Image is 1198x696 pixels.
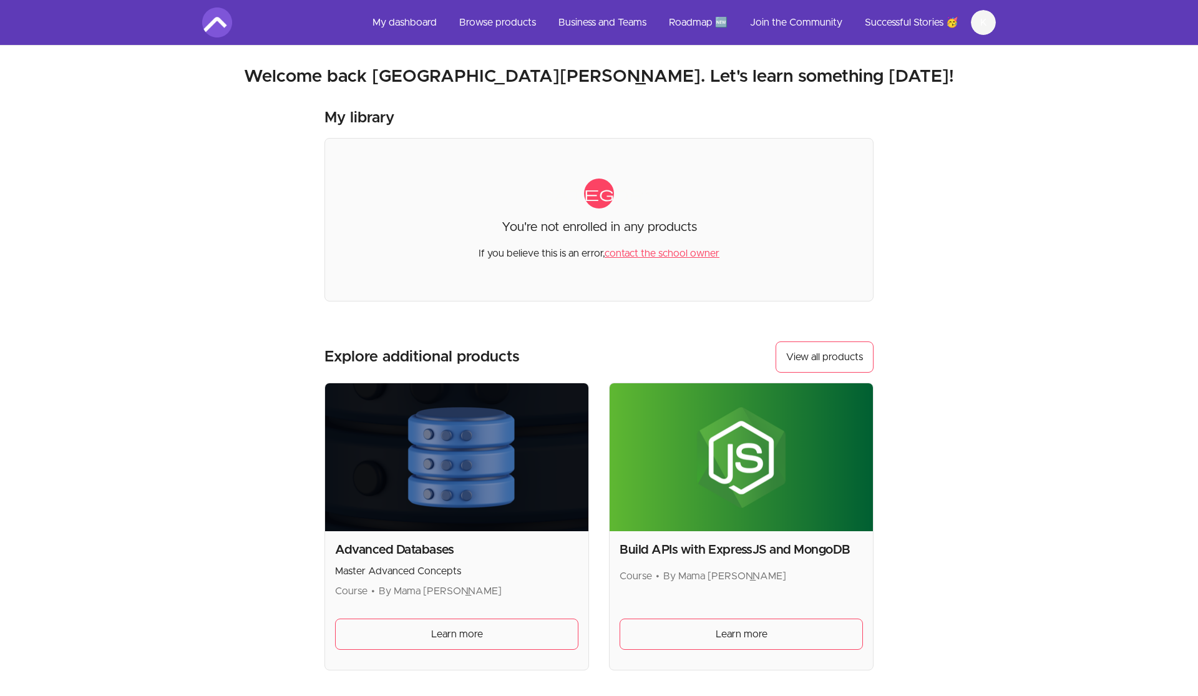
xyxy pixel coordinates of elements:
span: Course [335,586,368,596]
span: • [656,571,660,581]
a: Business and Teams [548,7,656,37]
img: Product image for Advanced Databases [325,383,588,531]
span: • [371,586,375,596]
span: By Mama [PERSON_NAME] [663,571,786,581]
span: Learn more [716,627,767,642]
a: Join the Community [740,7,852,37]
a: Learn more [335,619,578,650]
a: Roadmap 🆕 [659,7,738,37]
a: My dashboard [363,7,447,37]
span: Learn more [431,627,483,642]
span: By Mama [PERSON_NAME] [379,586,502,596]
h2: Welcome back [GEOGRAPHIC_DATA][PERSON_NAME]. Let's learn something [DATE]! [202,66,996,88]
p: You're not enrolled in any products [502,218,697,236]
h2: Build APIs with ExpressJS and MongoDB [620,541,863,559]
a: contact the school owner [605,248,719,258]
p: If you believe this is an error, [479,236,719,261]
span: Course [620,571,652,581]
img: Product image for Build APIs with ExpressJS and MongoDB [610,383,873,531]
h3: Explore additional products [324,347,520,367]
span: category [584,179,614,208]
nav: Main [363,7,996,37]
img: Amigoscode logo [202,7,232,37]
p: Master Advanced Concepts [335,564,578,579]
button: K [971,10,996,35]
a: Successful Stories 🥳 [855,7,968,37]
a: Learn more [620,619,863,650]
a: Browse products [449,7,546,37]
h2: Advanced Databases [335,541,578,559]
h3: My library [324,108,394,128]
a: View all products [776,341,874,373]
